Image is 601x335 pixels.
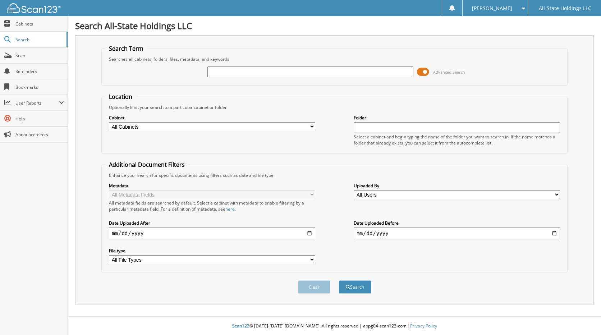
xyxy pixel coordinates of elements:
[15,52,64,59] span: Scan
[15,100,59,106] span: User Reports
[354,115,560,121] label: Folder
[15,37,63,43] span: Search
[105,172,564,178] div: Enhance your search for specific documents using filters such as date and file type.
[433,69,465,75] span: Advanced Search
[339,280,371,294] button: Search
[15,84,64,90] span: Bookmarks
[354,134,560,146] div: Select a cabinet and begin typing the name of the folder you want to search in. If the name match...
[109,115,315,121] label: Cabinet
[7,3,61,13] img: scan123-logo-white.svg
[298,280,330,294] button: Clear
[354,220,560,226] label: Date Uploaded Before
[109,228,315,239] input: start
[105,45,147,52] legend: Search Term
[232,323,249,329] span: Scan123
[105,56,564,62] div: Searches all cabinets, folders, files, metadata, and keywords
[105,93,136,101] legend: Location
[15,132,64,138] span: Announcements
[15,68,64,74] span: Reminders
[539,6,591,10] span: All-State Holdings LLC
[75,20,594,32] h1: Search All-State Holdings LLC
[105,104,564,110] div: Optionally limit your search to a particular cabinet or folder
[354,228,560,239] input: end
[109,220,315,226] label: Date Uploaded After
[109,200,315,212] div: All metadata fields are searched by default. Select a cabinet with metadata to enable filtering b...
[109,183,315,189] label: Metadata
[354,183,560,189] label: Uploaded By
[472,6,512,10] span: [PERSON_NAME]
[15,116,64,122] span: Help
[225,206,235,212] a: here
[410,323,437,329] a: Privacy Policy
[105,161,188,169] legend: Additional Document Filters
[15,21,64,27] span: Cabinets
[68,317,601,335] div: © [DATE]-[DATE] [DOMAIN_NAME]. All rights reserved | appg04-scan123-com |
[109,248,315,254] label: File type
